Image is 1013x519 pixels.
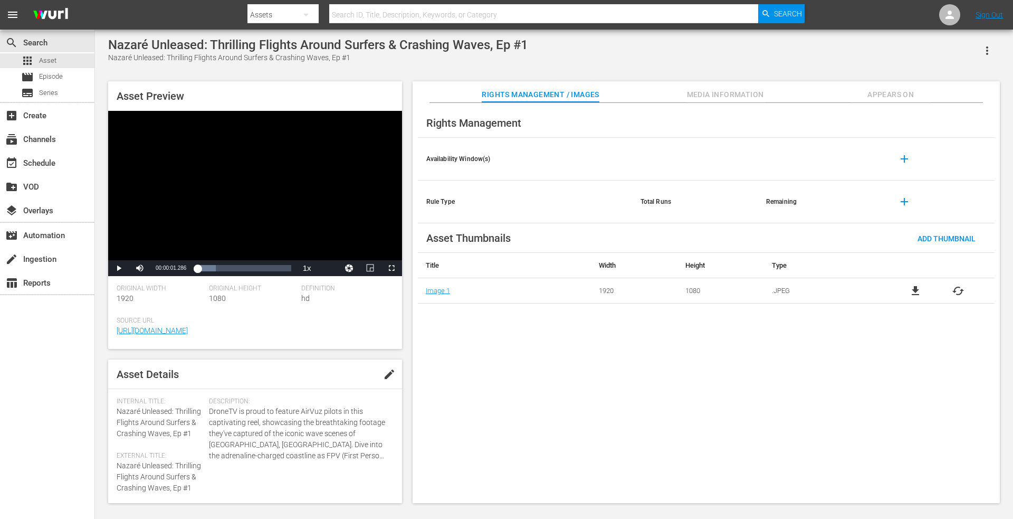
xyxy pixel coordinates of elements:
div: Nazaré Unleased: Thrilling Flights Around Surfers & Crashing Waves, Ep #1 [108,37,528,52]
span: Channels [5,133,18,146]
span: Ingestion [5,253,18,266]
span: menu [6,8,19,21]
span: Add Thumbnail [909,234,984,243]
span: 1080 [209,294,226,303]
th: Title [418,253,591,278]
a: Image 1 [426,287,450,295]
div: Nazaré Unleased: Thrilling Flights Around Surfers & Crashing Waves, Ep #1 [108,52,528,63]
span: Episode [39,71,63,82]
a: file_download [909,285,922,297]
span: Reports [5,277,18,289]
span: Definition [301,285,388,293]
th: Type [764,253,880,278]
span: Asset Thumbnails [426,232,511,244]
a: Sign Out [976,11,1003,19]
span: Create [5,109,18,122]
span: Appears On [851,88,930,101]
span: Asset Details [117,368,179,381]
span: Media Information [686,88,765,101]
span: Search [774,4,802,23]
th: Total Runs [632,181,758,223]
span: Asset [21,54,34,67]
button: Search [758,4,805,23]
span: Search [5,36,18,49]
span: add [898,195,911,208]
span: External Title: [117,452,204,460]
span: Original Height [209,285,296,293]
span: edit [383,368,396,381]
span: DroneTV is proud to feature AirVuz pilots in this captivating reel, showcasing the breathtaking f... [209,406,388,461]
span: Series [39,88,58,98]
a: [URL][DOMAIN_NAME] [117,326,188,335]
button: Playback Rate [297,260,318,276]
button: Picture-in-Picture [360,260,381,276]
td: 1080 [677,278,764,304]
span: Episode [21,71,34,83]
span: 00:00:01.286 [156,265,186,271]
button: Jump To Time [339,260,360,276]
span: Nazaré Unleased: Thrilling Flights Around Surfers & Crashing Waves, Ep #1 [117,461,201,492]
span: Original Width [117,285,204,293]
span: Nazaré Unleased: Thrilling Flights Around Surfers & Crashing Waves, Ep #1 [117,407,201,438]
button: Play [108,260,129,276]
span: Overlays [5,204,18,217]
span: VOD [5,181,18,193]
span: hd [301,294,310,303]
th: Rule Type [418,181,632,223]
span: Series [21,87,34,99]
span: Schedule [5,157,18,169]
span: Source Url [117,317,388,325]
span: Asset [39,55,56,66]
button: edit [377,362,402,387]
button: Add Thumbnail [909,229,984,248]
th: Width [591,253,677,278]
td: .JPEG [764,278,880,304]
span: Rights Management [426,117,521,129]
span: add [898,153,911,165]
td: 1920 [591,278,677,304]
button: cached [952,285,964,297]
span: Rights Management / Images [482,88,599,101]
th: Height [677,253,764,278]
button: Fullscreen [381,260,402,276]
div: Progress Bar [197,265,291,271]
th: Availability Window(s) [418,138,632,181]
span: 1920 [117,294,133,303]
button: add [892,189,917,214]
span: Asset Preview [117,90,184,102]
span: Internal Title: [117,398,204,406]
button: add [892,146,917,172]
span: Automation [5,229,18,242]
span: Description: [209,398,388,406]
th: Remaining [758,181,883,223]
img: ans4CAIJ8jUAAAAAAAAAAAAAAAAAAAAAAAAgQb4GAAAAAAAAAAAAAAAAAAAAAAAAJMjXAAAAAAAAAAAAAAAAAAAAAAAAgAT5G... [25,3,76,27]
button: Mute [129,260,150,276]
div: Video Player [108,111,402,276]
